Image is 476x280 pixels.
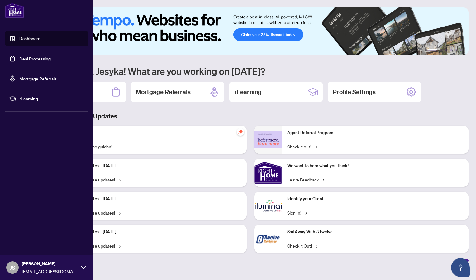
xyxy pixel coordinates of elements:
[254,159,282,187] img: We want to hear what you think!
[19,56,51,61] a: Deal Processing
[10,263,15,272] span: JS
[460,49,462,51] button: 6
[117,242,121,249] span: →
[32,65,469,77] h1: Welcome back Jesyka! What are you working on [DATE]?
[254,131,282,148] img: Agent Referral Program
[237,128,244,136] span: pushpin
[321,176,324,183] span: →
[287,229,464,235] p: Sail Away With 8Twelve
[117,176,121,183] span: →
[455,49,457,51] button: 5
[287,242,317,249] a: Check it Out!→
[440,49,442,51] button: 2
[304,209,307,216] span: →
[22,260,78,267] span: [PERSON_NAME]
[65,162,242,169] p: Platform Updates - [DATE]
[65,196,242,202] p: Platform Updates - [DATE]
[19,36,40,41] a: Dashboard
[427,49,437,51] button: 1
[32,112,469,121] h3: Brokerage & Industry Updates
[32,7,469,55] img: Slide 0
[287,143,317,150] a: Check it out!→
[22,268,78,275] span: [EMAIL_ADDRESS][DOMAIN_NAME]
[117,209,121,216] span: →
[287,209,307,216] a: Sign In!→
[115,143,118,150] span: →
[19,76,57,81] a: Mortgage Referrals
[445,49,447,51] button: 3
[287,129,464,136] p: Agent Referral Program
[314,143,317,150] span: →
[287,196,464,202] p: Identify your Client
[234,88,262,96] h2: rLearning
[19,95,84,102] span: rLearning
[451,258,470,277] button: Open asap
[450,49,452,51] button: 4
[287,162,464,169] p: We want to hear what you think!
[287,176,324,183] a: Leave Feedback→
[254,225,282,253] img: Sail Away With 8Twelve
[65,129,242,136] p: Self-Help
[136,88,191,96] h2: Mortgage Referrals
[65,229,242,235] p: Platform Updates - [DATE]
[333,88,376,96] h2: Profile Settings
[314,242,317,249] span: →
[5,3,24,18] img: logo
[254,192,282,220] img: Identify your Client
